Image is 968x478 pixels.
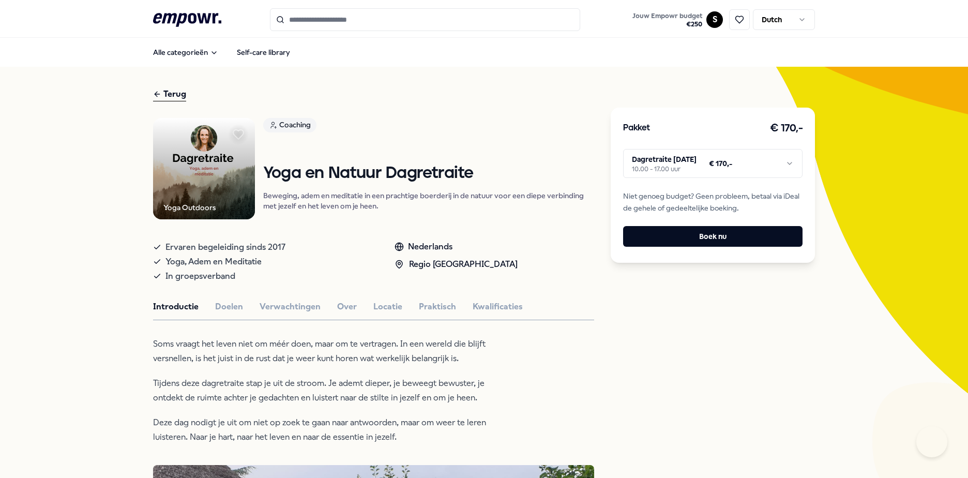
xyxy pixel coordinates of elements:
[623,226,803,247] button: Boek nu
[373,300,402,313] button: Locatie
[263,118,316,132] div: Coaching
[260,300,321,313] button: Verwachtingen
[632,20,702,28] span: € 250
[270,8,580,31] input: Search for products, categories or subcategories
[630,10,704,31] button: Jouw Empowr budget€250
[165,269,235,283] span: In groepsverband
[165,240,285,255] span: Ervaren begeleiding sinds 2017
[153,376,489,405] p: Tijdens deze dagretraite stap je uit de stroom. Je ademt dieper, je beweegt bewuster, je ontdekt ...
[419,300,456,313] button: Praktisch
[153,118,255,220] img: Product Image
[153,87,186,101] div: Terug
[263,165,594,183] h1: Yoga en Natuur Dagretraite
[263,118,594,136] a: Coaching
[473,300,523,313] button: Kwalificaties
[215,300,243,313] button: Doelen
[163,202,216,213] div: Yoga Outdoors
[153,337,489,366] p: Soms vraagt het leven niet om méér doen, maar om te vertragen. In een wereld die blijft versnelle...
[916,426,947,457] iframe: Help Scout Beacon - Open
[229,42,298,63] a: Self-care library
[263,190,594,211] p: Beweging, adem en meditatie in een prachtige boerderij in de natuur voor een diepe verbinding met...
[395,258,518,271] div: Regio [GEOGRAPHIC_DATA]
[165,255,262,269] span: Yoga, Adem en Meditatie
[706,11,723,28] button: S
[153,415,489,444] p: Deze dag nodigt je uit om niet op zoek te gaan naar antwoorden, maar om weer te leren luisteren. ...
[632,12,702,20] span: Jouw Empowr budget
[145,42,226,63] button: Alle categorieën
[395,240,518,253] div: Nederlands
[623,190,803,214] span: Niet genoeg budget? Geen probleem, betaal via iDeal de gehele of gedeeltelijke boeking.
[770,120,803,137] h3: € 170,-
[153,300,199,313] button: Introductie
[337,300,357,313] button: Over
[145,42,298,63] nav: Main
[623,122,650,135] h3: Pakket
[628,9,706,31] a: Jouw Empowr budget€250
